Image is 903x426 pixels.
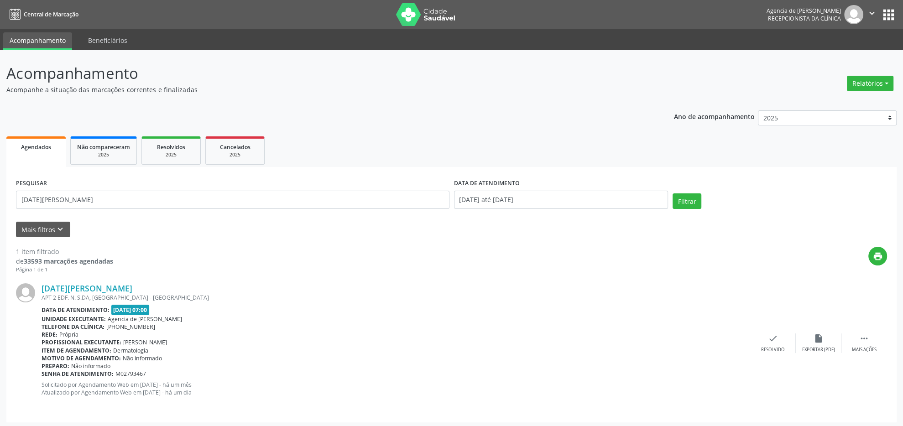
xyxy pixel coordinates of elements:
span: [PHONE_NUMBER] [106,323,155,331]
p: Ano de acompanhamento [674,110,755,122]
i: keyboard_arrow_down [55,224,65,234]
span: Resolvidos [157,143,185,151]
input: Nome, código do beneficiário ou CPF [16,191,449,209]
b: Profissional executante: [42,338,121,346]
b: Senha de atendimento: [42,370,114,378]
span: Cancelados [220,143,251,151]
img: img [844,5,863,24]
i: check [768,333,778,343]
span: Não informado [123,354,162,362]
img: img [16,283,35,302]
b: Rede: [42,331,57,338]
label: DATA DE ATENDIMENTO [454,177,520,191]
i: print [873,251,883,261]
button: apps [881,7,897,23]
button: Mais filtroskeyboard_arrow_down [16,222,70,238]
b: Data de atendimento: [42,306,110,314]
a: Central de Marcação [6,7,78,22]
strong: 33593 marcações agendadas [24,257,113,265]
button:  [863,5,881,24]
div: Resolvido [761,347,784,353]
span: Agendados [21,143,51,151]
span: Agencia de [PERSON_NAME] [108,315,182,323]
span: M02793467 [115,370,146,378]
p: Acompanhamento [6,62,630,85]
div: 1 item filtrado [16,247,113,256]
span: Própria [59,331,78,338]
div: Mais ações [852,347,877,353]
div: 2025 [212,151,258,158]
span: [PERSON_NAME] [123,338,167,346]
a: [DATE][PERSON_NAME] [42,283,132,293]
div: APT 2 EDF. N. S.DA, [GEOGRAPHIC_DATA] - [GEOGRAPHIC_DATA] [42,294,750,301]
b: Item de agendamento: [42,347,111,354]
div: Exportar (PDF) [802,347,835,353]
i:  [859,333,869,343]
input: Selecione um intervalo [454,191,668,209]
div: 2025 [148,151,194,158]
button: Relatórios [847,76,893,91]
a: Beneficiários [82,32,134,48]
button: Filtrar [673,193,701,209]
label: PESQUISAR [16,177,47,191]
div: de [16,256,113,266]
b: Motivo de agendamento: [42,354,121,362]
a: Acompanhamento [3,32,72,50]
b: Telefone da clínica: [42,323,104,331]
div: 2025 [77,151,130,158]
span: Dermatologia [113,347,148,354]
button: print [868,247,887,265]
div: Agencia de [PERSON_NAME] [767,7,841,15]
div: Página 1 de 1 [16,266,113,274]
i:  [867,8,877,18]
p: Solicitado por Agendamento Web em [DATE] - há um mês Atualizado por Agendamento Web em [DATE] - h... [42,381,750,396]
b: Preparo: [42,362,69,370]
span: Central de Marcação [24,10,78,18]
span: Recepcionista da clínica [768,15,841,22]
span: Não compareceram [77,143,130,151]
i: insert_drive_file [814,333,824,343]
span: [DATE] 07:00 [111,305,150,315]
b: Unidade executante: [42,315,106,323]
p: Acompanhe a situação das marcações correntes e finalizadas [6,85,630,94]
span: Não informado [71,362,110,370]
